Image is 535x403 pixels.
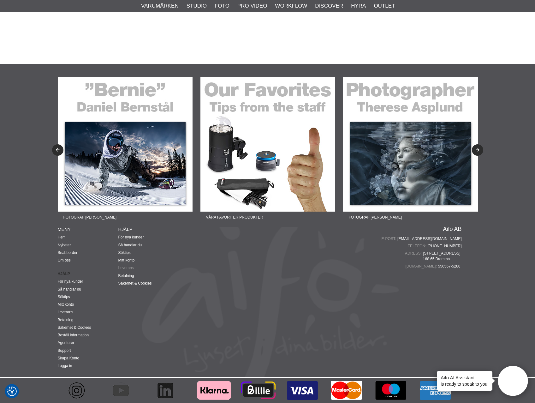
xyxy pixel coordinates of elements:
[343,77,478,223] a: Annons:22-06F banner-sidfot-therese.jpgFotograf [PERSON_NAME]
[437,371,492,391] div: is ready to speak to you!
[7,387,17,396] img: Revisit consent button
[408,243,428,249] span: Telefon:
[423,250,462,262] span: [STREET_ADDRESS] 168 65 Bromma
[102,378,146,403] a: Aifo - YouTube
[118,235,144,239] a: För nya kunder
[215,2,229,10] a: Foto
[118,226,179,232] h4: Hjälp
[275,2,307,10] a: Workflow
[58,348,71,353] a: Support
[329,378,364,403] img: MasterCard
[58,364,72,368] a: Logga in
[237,2,267,10] a: Pro Video
[156,378,175,403] img: Aifo - Linkedin
[141,2,179,10] a: Varumärken
[118,281,152,286] a: Säkerhet & Cookies
[118,243,142,247] a: Så handlar du
[58,333,89,337] a: Beställ information
[472,144,483,156] button: Next
[397,236,461,242] a: [EMAIL_ADDRESS][DOMAIN_NAME]
[200,77,335,212] img: Annons:22-05F banner-sidfot-favorites.jpg
[118,266,134,270] a: Leverans
[405,263,438,269] span: [DOMAIN_NAME]:
[241,378,276,403] img: Billie
[443,226,461,232] a: Aifo AB
[197,378,231,403] img: Klarna
[200,77,335,223] a: Annons:22-05F banner-sidfot-favorites.jpgVåra favoriter produkter
[58,226,118,232] h4: Meny
[118,258,135,262] a: Mitt konto
[351,2,366,10] a: Hyra
[427,243,461,249] a: [PHONE_NUMBER]
[343,212,407,223] span: Fotograf [PERSON_NAME]
[58,243,71,247] a: Nyheter
[146,378,190,403] a: Aifo - Linkedin
[374,2,395,10] a: Outlet
[438,263,462,269] span: 556567-5286
[58,77,193,223] a: Annons:22-04F banner-sidfot-bernie.jpgFotograf [PERSON_NAME]
[58,250,78,255] a: Snabborder
[373,378,408,403] img: Maestro
[58,310,73,314] a: Leverans
[381,236,397,242] span: E-post:
[118,250,131,255] a: Söktips
[7,386,17,397] button: Samtyckesinställningar
[58,378,102,403] a: Aifo - Instagram
[58,356,80,360] a: Skapa Konto
[187,2,207,10] a: Studio
[343,77,478,212] img: Annons:22-06F banner-sidfot-therese.jpg
[315,2,343,10] a: Discover
[58,318,74,322] a: Betalning
[58,325,91,330] a: Säkerhet & Cookies
[200,212,269,223] span: Våra favoriter produkter
[58,258,71,262] a: Om oss
[58,271,118,277] strong: Hjälp
[58,212,122,223] span: Fotograf [PERSON_NAME]
[285,378,320,403] img: Visa
[111,378,130,403] img: Aifo - YouTube
[405,250,423,256] span: Adress:
[441,374,489,381] h4: Aifo AI Assistant
[58,235,66,239] a: Hem
[58,302,74,307] a: Mitt konto
[58,295,70,299] a: Söktips
[58,340,74,345] a: Agenturer
[118,274,134,278] a: Betalning
[67,378,86,403] img: Aifo - Instagram
[58,279,83,284] a: För nya kunder
[58,287,81,292] a: Så handlar du
[58,77,193,212] img: Annons:22-04F banner-sidfot-bernie.jpg
[52,144,63,156] button: Previous
[418,378,452,403] img: American Express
